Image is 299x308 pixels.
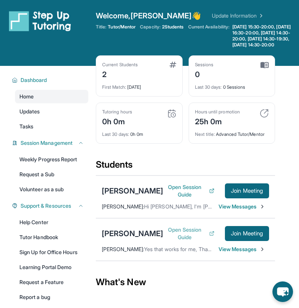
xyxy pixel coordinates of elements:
[15,120,88,133] a: Tasks
[195,84,222,90] span: Last 30 days :
[108,24,135,30] span: Tutor/Mentor
[102,127,176,137] div: 0h 0m
[18,202,84,210] button: Support & Resources
[259,246,265,252] img: Chevron-Right
[272,281,293,302] button: chat-button
[231,231,263,236] span: Join Meeting
[15,246,88,259] a: Sign Up for Office Hours
[163,183,214,198] button: Open Session Guide
[162,24,184,30] span: 2 Students
[102,228,163,239] div: [PERSON_NAME]
[219,203,265,210] span: View Messages
[195,80,269,90] div: 0 Sessions
[96,24,106,30] span: Title:
[19,123,33,130] span: Tasks
[163,226,214,241] button: Open Session Guide
[195,131,215,137] span: Next title :
[9,10,71,31] img: logo
[195,115,240,127] div: 25h 0m
[260,62,269,68] img: card
[15,290,88,304] a: Report a bug
[195,62,214,68] div: Sessions
[19,93,34,100] span: Home
[15,168,88,181] a: Request a Sub
[21,139,73,147] span: Session Management
[18,76,84,84] button: Dashboard
[15,216,88,229] a: Help Center
[260,109,269,118] img: card
[96,159,275,175] div: Students
[21,202,71,210] span: Support & Resources
[219,246,265,253] span: View Messages
[21,76,47,84] span: Dashboard
[96,266,275,299] div: What's New
[232,24,298,48] span: [DATE] 15:30-20:00, [DATE] 16:30-20:00, [DATE] 14:30-20:00, [DATE] 14:30-19:30, [DATE] 14:30-20:00
[102,203,144,210] span: [PERSON_NAME] :
[15,231,88,244] a: Tutor Handbook
[102,109,132,115] div: Tutoring hours
[195,109,240,115] div: Hours until promotion
[257,12,264,19] img: Chevron Right
[102,80,176,90] div: [DATE]
[15,260,88,274] a: Learning Portal Demo
[102,186,163,196] div: [PERSON_NAME]
[15,105,88,118] a: Updates
[15,90,88,103] a: Home
[102,84,126,90] span: First Match :
[259,204,265,210] img: Chevron-Right
[167,109,176,118] img: card
[195,127,269,137] div: Advanced Tutor/Mentor
[102,68,138,80] div: 2
[212,12,264,19] a: Update Information
[188,24,229,48] span: Current Availability:
[96,10,201,21] span: Welcome, [PERSON_NAME] 👋
[225,183,269,198] button: Join Meeting
[170,62,176,68] img: card
[15,183,88,196] a: Volunteer as a sub
[102,246,144,252] span: [PERSON_NAME] :
[225,226,269,241] button: Join Meeting
[231,24,299,48] a: [DATE] 15:30-20:00, [DATE] 16:30-20:00, [DATE] 14:30-20:00, [DATE] 14:30-19:30, [DATE] 14:30-20:00
[19,108,40,115] span: Updates
[102,115,132,127] div: 0h 0m
[102,62,138,68] div: Current Students
[15,153,88,166] a: Weekly Progress Report
[195,68,214,80] div: 0
[102,131,129,137] span: Last 30 days :
[231,189,263,193] span: Join Meeting
[18,139,84,147] button: Session Management
[140,24,161,30] span: Capacity:
[144,246,269,252] span: Yes that works for me, Thankyou enjoy your vacation
[15,275,88,289] a: Request a Feature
